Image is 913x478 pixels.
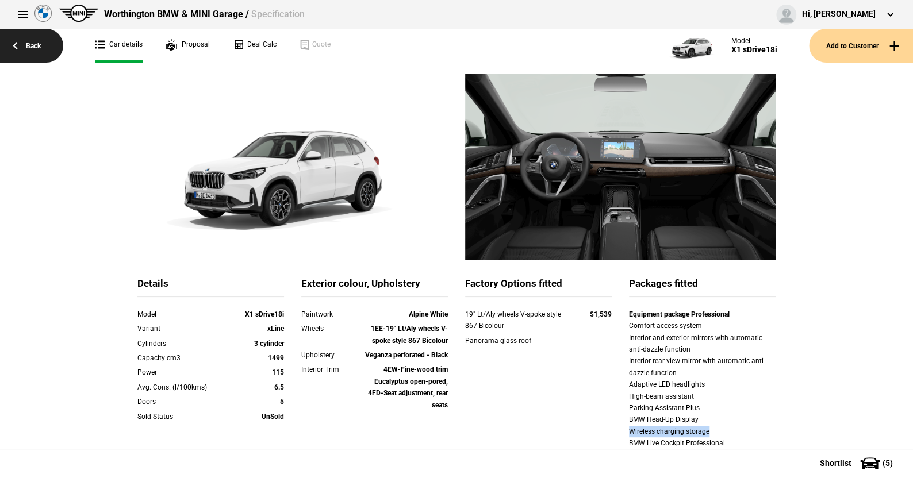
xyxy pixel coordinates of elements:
[34,5,52,22] img: bmw.png
[301,364,360,375] div: Interior Trim
[301,323,360,334] div: Wheels
[809,29,913,63] button: Add to Customer
[301,349,360,361] div: Upholstery
[590,310,612,318] strong: $1,539
[254,340,284,348] strong: 3 cylinder
[371,325,448,344] strong: 1EE-19" Lt/Aly wheels V-spoke style 867 Bicolour
[629,277,776,297] div: Packages fitted
[301,277,448,297] div: Exterior colour, Upholstery
[802,9,876,20] div: Hi, [PERSON_NAME]
[465,309,568,332] div: 19" Lt/Aly wheels V-spoke style 867 Bicolour
[465,335,568,346] div: Panorama glass roof
[301,309,360,320] div: Paintwork
[95,29,143,63] a: Car details
[166,29,210,63] a: Proposal
[731,37,777,45] div: Model
[820,459,851,467] span: Shortlist
[245,310,284,318] strong: X1 sDrive18i
[883,459,893,467] span: ( 5 )
[409,310,448,318] strong: Alpine White
[629,310,730,318] strong: Equipment package Professional
[137,323,225,334] div: Variant
[137,367,225,378] div: Power
[272,368,284,376] strong: 115
[629,320,776,449] div: Comfort access system Interior and exterior mirrors with automatic anti-dazzle function Interior ...
[59,5,98,22] img: mini.png
[137,396,225,407] div: Doors
[267,325,284,333] strong: xLine
[268,354,284,362] strong: 1499
[465,277,612,297] div: Factory Options fitted
[233,29,277,63] a: Deal Calc
[137,411,225,422] div: Sold Status
[251,9,304,20] span: Specification
[262,413,284,421] strong: UnSold
[280,398,284,406] strong: 5
[731,45,777,55] div: X1 sDrive18i
[274,383,284,391] strong: 6.5
[104,8,304,21] div: Worthington BMW & MINI Garage /
[803,449,913,477] button: Shortlist(5)
[137,309,225,320] div: Model
[365,351,448,359] strong: Veganza perforated - Black
[137,352,225,364] div: Capacity cm3
[137,381,225,393] div: Avg. Cons. (l/100kms)
[137,277,284,297] div: Details
[137,338,225,349] div: Cylinders
[368,365,448,408] strong: 4EW-Fine-wood trim Eucalyptus open-pored, 4FD-Seat adjustment, rear seats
